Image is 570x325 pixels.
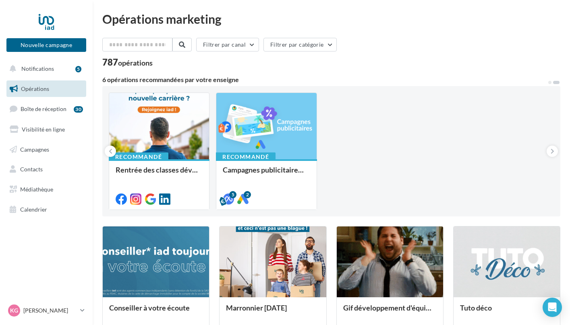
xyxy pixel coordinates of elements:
span: Médiathèque [20,186,53,193]
div: Open Intercom Messenger [543,298,562,317]
div: Rentrée des classes développement (conseiller) [116,166,203,182]
div: 6 opérations recommandées par votre enseigne [102,76,547,83]
span: Opérations [21,85,49,92]
button: Filtrer par catégorie [263,38,337,51]
div: opérations [118,59,153,66]
div: 5 [229,191,236,198]
a: Médiathèque [5,181,88,198]
span: KG [10,306,18,315]
span: Calendrier [20,206,47,213]
div: Recommandé [109,152,168,161]
div: Marronnier [DATE] [226,304,319,320]
div: Campagnes publicitaires - Estimation & Développement d'équipe [223,166,310,182]
a: Contacts [5,161,88,178]
a: Visibilité en ligne [5,121,88,138]
a: KG [PERSON_NAME] [6,303,86,318]
span: Visibilité en ligne [22,126,65,133]
a: Campagnes [5,141,88,158]
div: Conseiller à votre écoute [109,304,203,320]
span: Campagnes [20,146,49,152]
button: Filtrer par canal [196,38,259,51]
div: 5 [75,66,81,72]
span: Notifications [21,65,54,72]
button: Notifications 5 [5,60,85,77]
div: Opérations marketing [102,13,560,25]
div: 2 [244,191,251,198]
p: [PERSON_NAME] [23,306,77,315]
div: 30 [74,106,83,113]
a: Boîte de réception30 [5,100,88,117]
button: Nouvelle campagne [6,38,86,52]
span: Boîte de réception [21,105,66,112]
div: Recommandé [216,152,276,161]
a: Opérations [5,80,88,97]
div: Gif développement d'équipe [343,304,437,320]
a: Calendrier [5,201,88,218]
div: 787 [102,58,153,67]
div: Tuto déco [460,304,553,320]
span: Contacts [20,166,43,173]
